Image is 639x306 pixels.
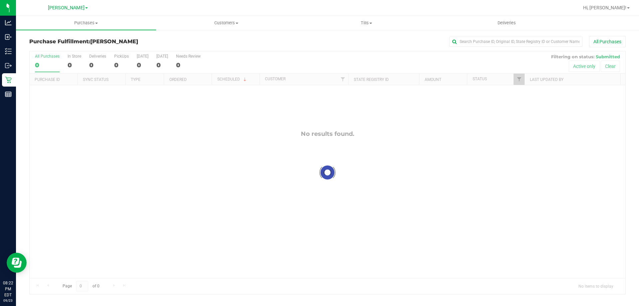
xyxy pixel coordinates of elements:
inline-svg: Inventory [5,48,12,55]
h3: Purchase Fulfillment: [29,39,228,45]
span: [PERSON_NAME] [90,38,138,45]
span: Purchases [16,20,156,26]
span: [PERSON_NAME] [48,5,85,11]
input: Search Purchase ID, Original ID, State Registry ID or Customer Name... [449,37,582,47]
button: All Purchases [589,36,626,47]
p: 08:22 PM EDT [3,280,13,298]
inline-svg: Analytics [5,19,12,26]
inline-svg: Inbound [5,34,12,40]
inline-svg: Outbound [5,62,12,69]
span: Customers [156,20,296,26]
p: 09/23 [3,298,13,303]
iframe: Resource center [7,253,27,273]
a: Tills [296,16,436,30]
a: Customers [156,16,296,30]
span: Deliveries [489,20,525,26]
span: Hi, [PERSON_NAME]! [583,5,626,10]
inline-svg: Retail [5,77,12,83]
span: Tills [297,20,436,26]
inline-svg: Reports [5,91,12,98]
a: Purchases [16,16,156,30]
a: Deliveries [437,16,577,30]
